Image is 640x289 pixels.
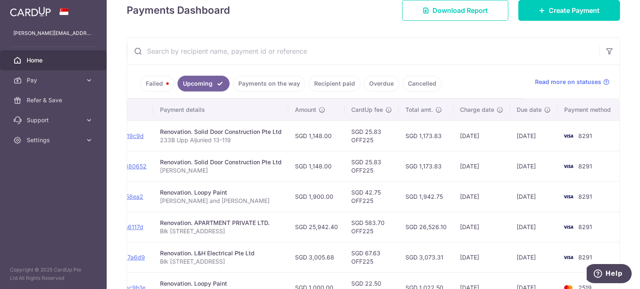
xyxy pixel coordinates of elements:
div: Renovation. Solid Door Construction Pte Ltd [160,158,282,166]
td: SGD 1,148.00 [288,121,345,151]
td: [DATE] [453,242,510,272]
img: Bank Card [560,192,577,202]
a: Recipient paid [309,76,360,91]
span: 8291 [578,254,592,261]
td: [DATE] [453,181,510,212]
td: SGD 1,148.00 [288,151,345,181]
p: [PERSON_NAME][EMAIL_ADDRESS][DOMAIN_NAME] [13,29,93,37]
th: Payment method [557,99,621,121]
span: Settings [27,136,82,144]
td: SGD 1,173.83 [399,121,453,151]
span: 8291 [578,193,592,200]
input: Search by recipient name, payment id or reference [127,38,600,64]
td: SGD 1,942.75 [399,181,453,212]
img: CardUp [10,7,51,17]
td: SGD 26,526.10 [399,212,453,242]
img: Bank Card [560,252,577,262]
td: [DATE] [510,242,557,272]
img: Bank Card [560,131,577,141]
span: Home [27,56,82,64]
span: Total amt. [405,106,433,114]
span: Amount [295,106,316,114]
span: Support [27,116,82,124]
a: Read more on statuses [535,78,610,86]
iframe: Opens a widget where you can find more information [587,264,632,285]
td: SGD 25.83 OFF225 [345,151,399,181]
a: Overdue [364,76,399,91]
td: [DATE] [453,151,510,181]
td: [DATE] [510,151,557,181]
span: 8291 [578,223,592,230]
span: CardUp fee [351,106,383,114]
img: Bank Card [560,161,577,171]
span: Pay [27,76,82,84]
a: Cancelled [402,76,442,91]
td: [DATE] [510,181,557,212]
a: Payments on the way [233,76,305,91]
td: SGD 25.83 OFF225 [345,121,399,151]
p: 233B Upp Aljunied 13-119 [160,136,282,144]
td: SGD 25,942.40 [288,212,345,242]
td: [DATE] [510,212,557,242]
img: Bank Card [560,222,577,232]
td: SGD 42.75 OFF225 [345,181,399,212]
div: Renovation. Loopy Paint [160,188,282,197]
th: Payment details [153,99,288,121]
td: SGD 1,900.00 [288,181,345,212]
div: Renovation. Solid Door Construction Pte Ltd [160,128,282,136]
p: Blk [STREET_ADDRESS] [160,227,282,235]
h4: Payments Dashboard [127,3,230,18]
a: Upcoming [177,76,230,91]
p: [PERSON_NAME] [160,166,282,175]
a: Failed [140,76,174,91]
div: Renovation. APARTMENT PRIVATE LTD. [160,219,282,227]
span: 8291 [578,163,592,170]
td: [DATE] [453,212,510,242]
span: Create Payment [549,5,600,15]
td: [DATE] [453,121,510,151]
span: Read more on statuses [535,78,601,86]
span: Refer & Save [27,96,82,104]
span: Due date [517,106,542,114]
td: SGD 3,005.68 [288,242,345,272]
span: Charge date [460,106,494,114]
p: Blk [STREET_ADDRESS] [160,257,282,266]
td: SGD 583.70 OFF225 [345,212,399,242]
td: SGD 1,173.83 [399,151,453,181]
span: 8291 [578,132,592,139]
div: Renovation. L&H Electrical Pte Ltd [160,249,282,257]
td: SGD 67.63 OFF225 [345,242,399,272]
span: Download Report [432,5,488,15]
p: [PERSON_NAME] and [PERSON_NAME] [160,197,282,205]
td: [DATE] [510,121,557,151]
td: SGD 3,073.31 [399,242,453,272]
div: Renovation. Loopy Paint [160,279,282,288]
